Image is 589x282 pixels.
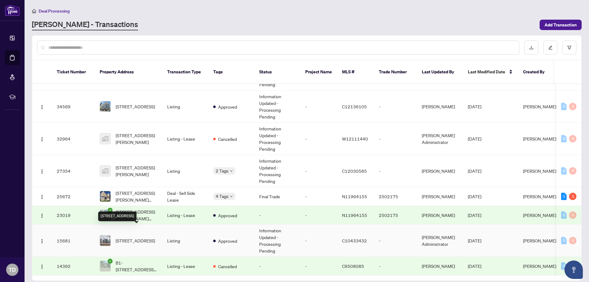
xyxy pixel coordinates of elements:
[523,263,556,269] span: [PERSON_NAME]
[342,212,367,218] span: N11964155
[569,167,576,175] div: 0
[32,19,138,30] a: [PERSON_NAME] - Transactions
[116,103,155,110] span: [STREET_ADDRESS]
[417,257,463,276] td: [PERSON_NAME]
[543,41,557,55] button: edit
[230,169,233,172] span: down
[342,238,367,243] span: C10433432
[116,164,157,178] span: [STREET_ADDRESS][PERSON_NAME]
[254,187,300,206] td: Final Trade
[40,264,44,269] img: Logo
[300,206,337,225] td: -
[417,206,463,225] td: [PERSON_NAME]
[254,257,300,276] td: -
[39,8,70,14] span: Deal Processing
[342,263,364,269] span: C9508085
[374,257,417,276] td: -
[342,136,368,141] span: W12111440
[37,236,47,245] button: Logo
[569,193,576,200] div: 1
[100,210,110,220] img: thumbnail-img
[37,191,47,201] button: Logo
[100,133,110,144] img: thumbnail-img
[254,91,300,123] td: Information Updated - Processing Pending
[37,166,47,176] button: Logo
[162,91,208,123] td: Listing
[561,211,567,219] div: 0
[5,5,20,16] img: logo
[561,167,567,175] div: 0
[40,239,44,244] img: Logo
[374,91,417,123] td: -
[569,237,576,244] div: 0
[230,195,233,198] span: down
[468,168,481,174] span: [DATE]
[417,225,463,257] td: [PERSON_NAME] Administrator
[468,136,481,141] span: [DATE]
[116,208,157,222] span: [STREET_ADDRESS][PERSON_NAME][PERSON_NAME]
[567,45,572,50] span: filter
[162,257,208,276] td: Listing - Lease
[108,259,113,264] span: check-circle
[374,187,417,206] td: 2502175
[564,261,583,279] button: Open asap
[162,123,208,155] td: Listing - Lease
[52,206,95,225] td: 23019
[162,187,208,206] td: Deal - Sell Side Lease
[468,104,481,109] span: [DATE]
[108,208,113,213] span: check-circle
[300,257,337,276] td: -
[518,60,555,84] th: Created By
[216,193,229,200] span: 4 Tags
[40,195,44,199] img: Logo
[52,187,95,206] td: 25672
[417,60,463,84] th: Last Updated By
[523,104,556,109] span: [PERSON_NAME]
[218,263,237,270] span: Cancelled
[374,206,417,225] td: 2502175
[254,206,300,225] td: -
[254,60,300,84] th: Status
[569,211,576,219] div: 0
[337,60,374,84] th: MLS #
[300,60,337,84] th: Project Name
[523,212,556,218] span: [PERSON_NAME]
[342,194,367,199] span: N11964155
[40,137,44,142] img: Logo
[540,20,582,30] button: Add Transaction
[100,191,110,202] img: thumbnail-img
[417,187,463,206] td: [PERSON_NAME]
[561,135,567,142] div: 0
[529,45,533,50] span: download
[218,238,237,244] span: Approved
[208,60,254,84] th: Tags
[300,123,337,155] td: -
[342,168,367,174] span: C12030585
[37,261,47,271] button: Logo
[524,41,538,55] button: download
[52,91,95,123] td: 34569
[162,60,208,84] th: Transaction Type
[218,212,237,219] span: Approved
[218,103,237,110] span: Approved
[37,134,47,144] button: Logo
[463,60,518,84] th: Last Modified Date
[116,190,157,203] span: [STREET_ADDRESS][PERSON_NAME][PERSON_NAME]
[9,265,16,274] span: TD
[40,169,44,174] img: Logo
[417,123,463,155] td: [PERSON_NAME] Administrator
[300,91,337,123] td: -
[116,259,157,273] span: B1-[STREET_ADDRESS][PERSON_NAME]
[374,225,417,257] td: -
[95,60,162,84] th: Property Address
[216,167,229,174] span: 2 Tags
[162,206,208,225] td: Listing - Lease
[162,155,208,187] td: Listing
[218,136,237,142] span: Cancelled
[300,187,337,206] td: -
[548,45,552,50] span: edit
[32,9,36,13] span: home
[374,123,417,155] td: -
[545,20,577,30] span: Add Transaction
[342,104,367,109] span: C12136105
